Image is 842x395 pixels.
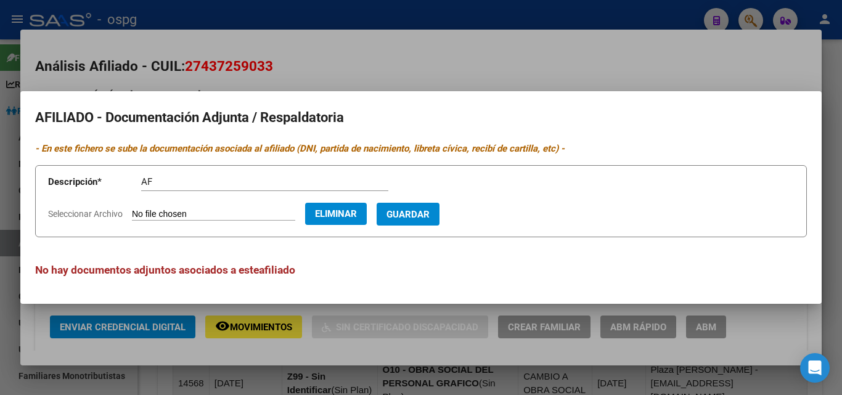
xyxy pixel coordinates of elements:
span: Guardar [386,209,430,220]
span: afiliado [259,264,295,276]
button: Eliminar [305,203,367,225]
button: Guardar [377,203,439,226]
span: Eliminar [315,208,357,219]
h3: No hay documentos adjuntos asociados a este [35,262,807,278]
span: Seleccionar Archivo [48,209,123,219]
p: Descripción [48,175,141,189]
i: - En este fichero se sube la documentación asociada al afiliado (DNI, partida de nacimiento, libr... [35,143,565,154]
h2: AFILIADO - Documentación Adjunta / Respaldatoria [35,106,807,129]
div: Open Intercom Messenger [800,353,830,383]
